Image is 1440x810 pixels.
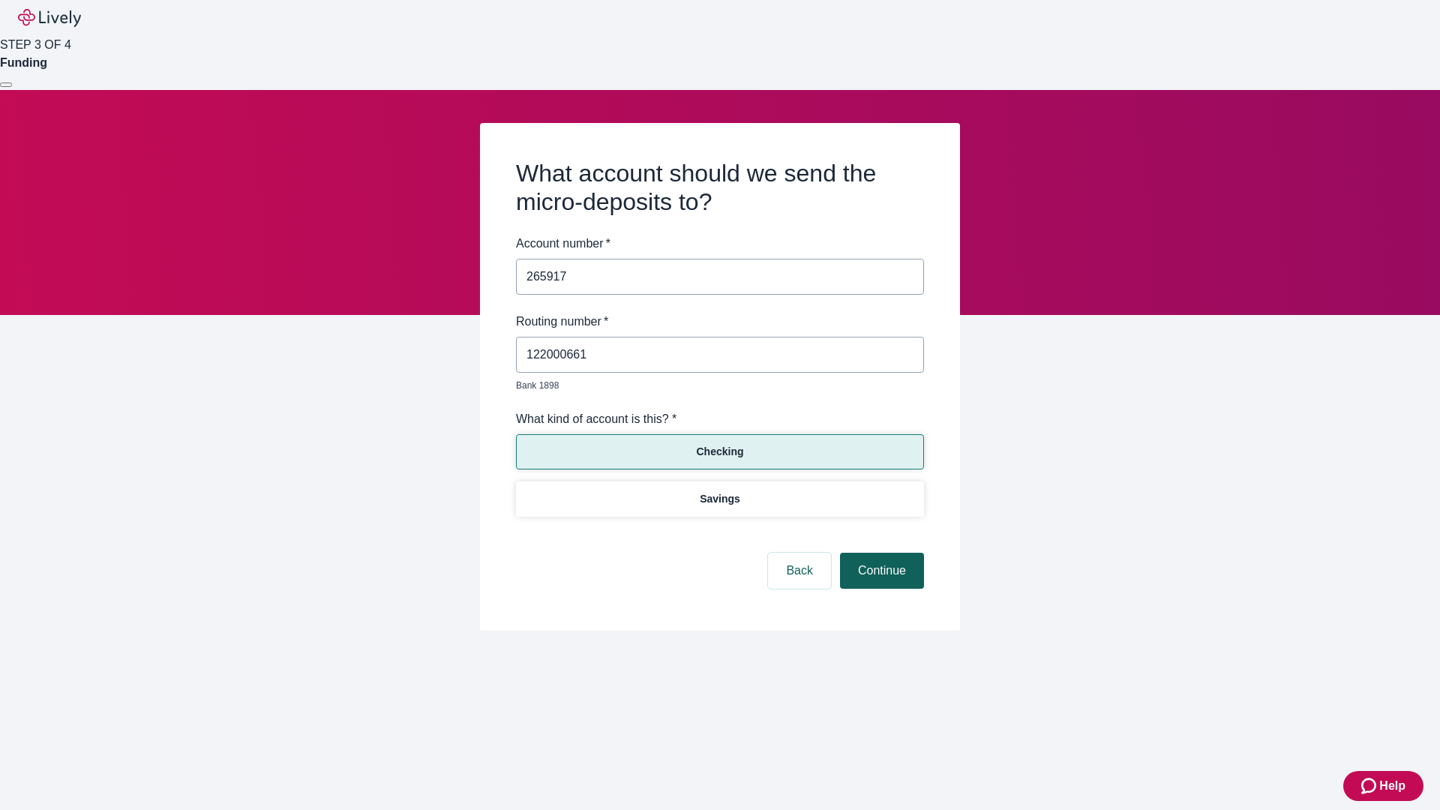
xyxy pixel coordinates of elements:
button: Savings [516,481,924,517]
h2: What account should we send the micro-deposits to? [516,159,924,217]
button: Zendesk support iconHelp [1343,771,1423,801]
span: Help [1379,777,1405,795]
p: Checking [696,444,743,460]
p: Bank 1898 [516,379,913,392]
label: Account number [516,235,610,253]
p: Savings [700,491,740,507]
button: Checking [516,434,924,469]
img: Lively [18,9,81,27]
button: Continue [840,553,924,589]
label: What kind of account is this? * [516,410,676,428]
svg: Zendesk support icon [1361,777,1379,795]
button: Back [768,553,831,589]
label: Routing number [516,313,608,331]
